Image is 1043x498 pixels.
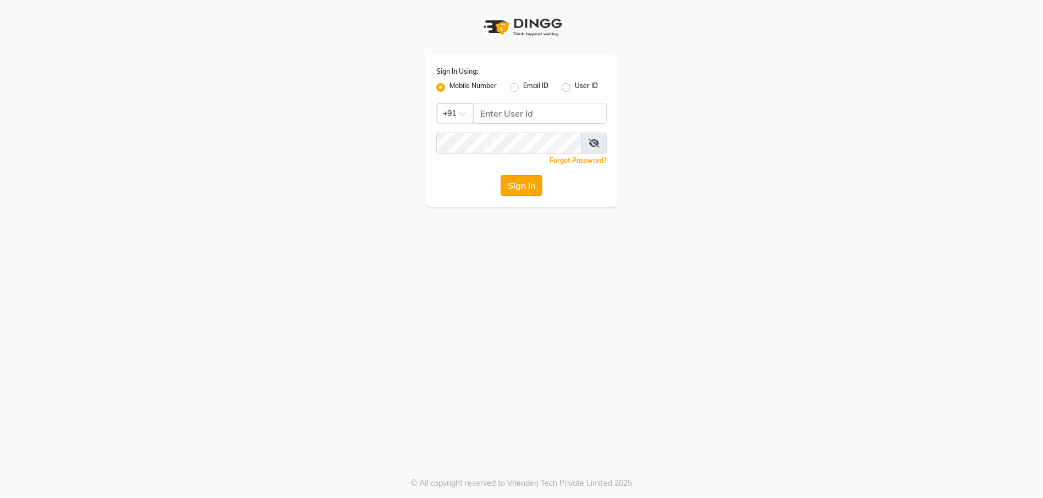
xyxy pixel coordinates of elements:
input: Username [436,133,582,154]
label: Mobile Number [450,81,497,94]
label: User ID [575,81,598,94]
input: Username [473,103,607,124]
label: Email ID [523,81,548,94]
img: logo1.svg [478,11,565,43]
label: Sign In Using: [436,67,478,76]
button: Sign In [501,175,542,196]
a: Forgot Password? [550,156,607,165]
